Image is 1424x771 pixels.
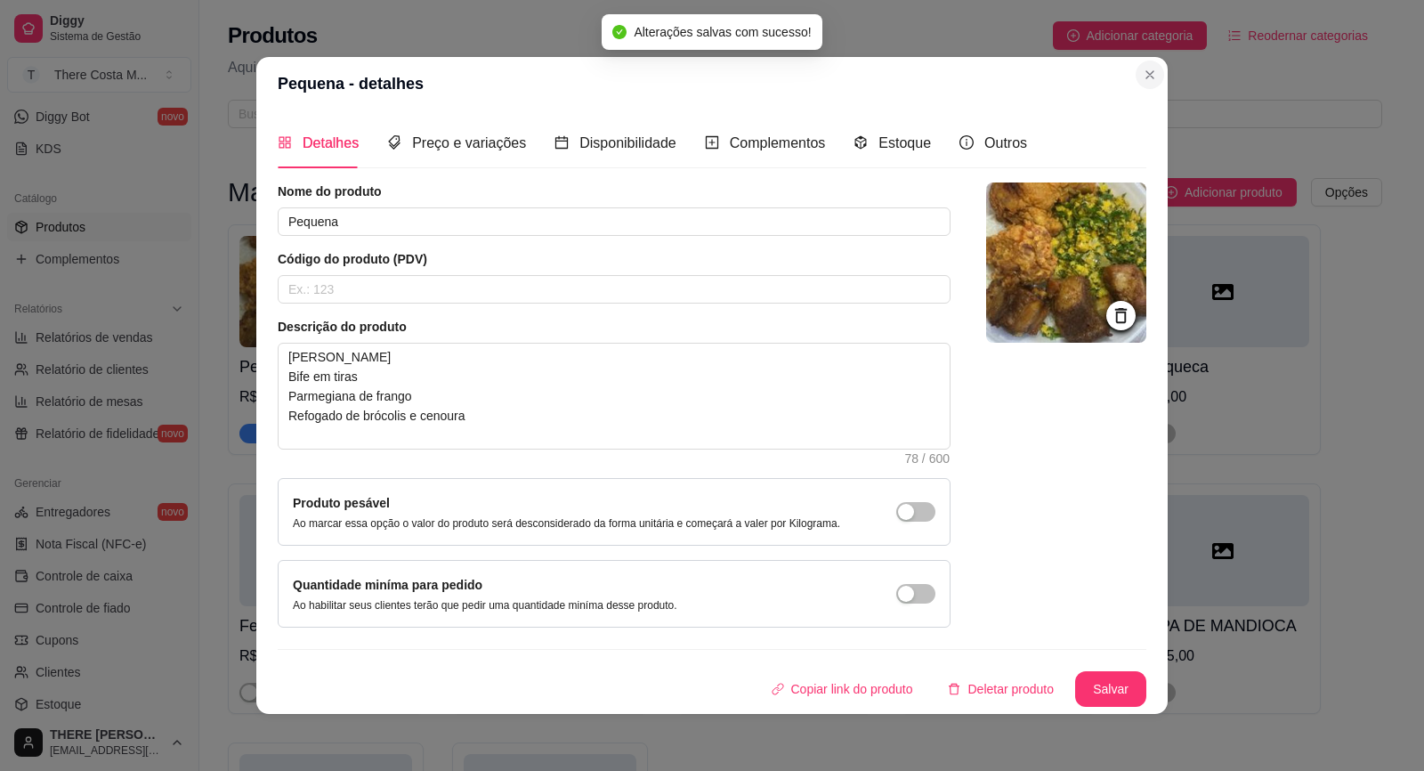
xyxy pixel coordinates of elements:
[612,25,627,39] span: check-circle
[959,135,974,150] span: info-circle
[293,578,482,592] label: Quantidade miníma para pedido
[293,516,840,531] p: Ao marcar essa opção o valor do produto será desconsiderado da forma unitária e começará a valer ...
[986,183,1146,343] img: logo da loja
[948,683,960,695] span: delete
[256,57,1168,110] header: Pequena - detalhes
[634,25,811,39] span: Alterações salvas com sucesso!
[293,598,677,613] p: Ao habilitar seus clientes terão que pedir uma quantidade miníma desse produto.
[1136,61,1164,89] button: Close
[878,135,931,150] span: Estoque
[1075,671,1146,707] button: Salvar
[293,496,390,510] label: Produto pesável
[278,318,951,336] article: Descrição do produto
[278,275,951,304] input: Ex.: 123
[279,344,950,449] textarea: [PERSON_NAME] Bife em tiras Parmegiana de frango Refogado de brócolis e cenoura
[730,135,826,150] span: Complementos
[412,135,526,150] span: Preço e variações
[278,135,292,150] span: appstore
[934,671,1068,707] button: deleteDeletar produto
[854,135,868,150] span: code-sandbox
[303,135,359,150] span: Detalhes
[757,671,927,707] button: Copiar link do produto
[278,207,951,236] input: Ex.: Hamburguer de costela
[984,135,1027,150] span: Outros
[705,135,719,150] span: plus-square
[554,135,569,150] span: calendar
[579,135,676,150] span: Disponibilidade
[278,250,951,268] article: Código do produto (PDV)
[387,135,401,150] span: tags
[278,183,951,200] article: Nome do produto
